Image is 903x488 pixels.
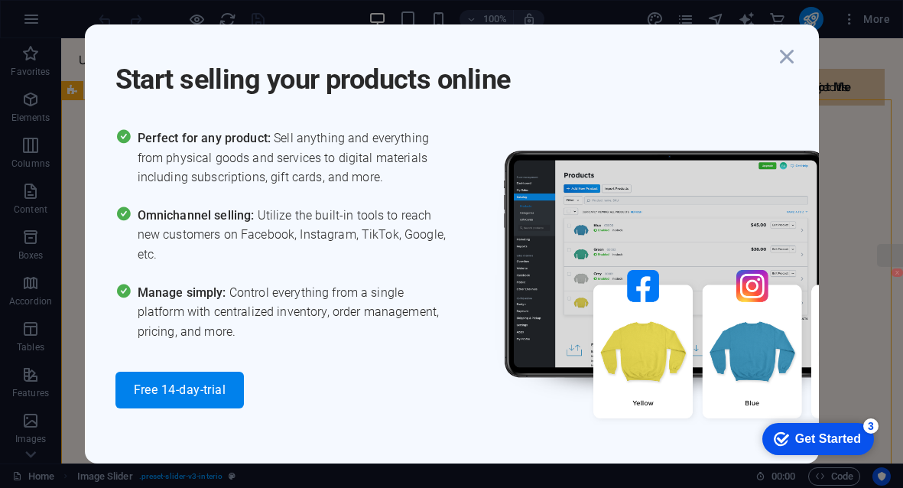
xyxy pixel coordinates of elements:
[892,268,903,277] button: X
[138,208,258,223] span: Omnichannel selling:
[115,43,773,98] h1: Start selling your products online
[138,131,274,145] span: Perfect for any product:
[138,285,229,300] span: Manage simply:
[113,3,128,18] div: 3
[12,8,124,40] div: Get Started 3 items remaining, 40% complete
[138,206,452,265] span: Utilize the built-in tools to reach new customers on Facebook, Instagram, TikTok, Google, etc.
[115,372,245,408] button: Free 14-day-trial
[45,17,111,31] div: Get Started
[138,283,452,342] span: Control everything from a single platform with centralized inventory, order management, pricing, ...
[134,384,226,396] span: Free 14-day-trial
[138,129,452,187] span: Sell anything and everything from physical goods and services to digital materials including subs...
